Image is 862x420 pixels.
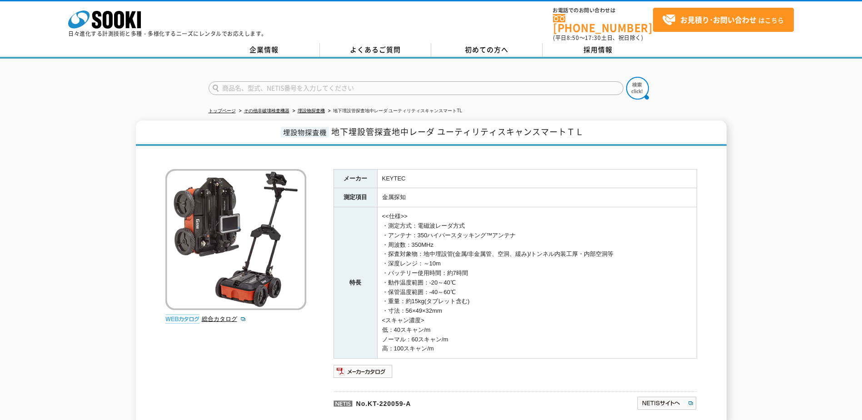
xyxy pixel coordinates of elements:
span: 8:50 [567,34,579,42]
span: お電話でのお問い合わせは [553,8,653,13]
span: 17:30 [585,34,601,42]
img: btn_search.png [626,77,649,100]
input: 商品名、型式、NETIS番号を入力してください [209,81,623,95]
li: 地下埋設管探査地中レーダ ユーティリティスキャンスマートTL [326,106,462,116]
a: 初めての方へ [431,43,543,57]
img: NETISサイトへ [637,396,697,410]
a: 埋設物探査機 [298,108,325,113]
th: 測定項目 [334,188,377,207]
a: メーカーカタログ [334,370,393,377]
td: KEYTEC [377,169,697,188]
a: 採用情報 [543,43,654,57]
img: メーカーカタログ [334,364,393,379]
a: 総合カタログ [202,315,246,322]
a: トップページ [209,108,236,113]
a: よくあるご質問 [320,43,431,57]
td: <<仕様>> ・測定方式：電磁波レーダ方式 ・アンテナ：350ハイパースタッキング™アンテナ ・周波数：350MHz ・探査対象物：地中埋設管(金属/非金属管、空洞、緩み)/トンネル内装工厚・内... [377,207,697,359]
a: 企業情報 [209,43,320,57]
a: その他非破壊検査機器 [244,108,289,113]
td: 金属探知 [377,188,697,207]
span: 初めての方へ [465,45,508,55]
span: 埋設物探査機 [281,127,329,137]
th: 特長 [334,207,377,359]
span: 地下埋設管探査地中レーダ ユーティリティスキャンスマートＴＬ [331,125,584,138]
th: メーカー [334,169,377,188]
p: 日々進化する計測技術と多種・多様化するニーズにレンタルでお応えします。 [68,31,267,36]
img: 地下埋設管探査地中レーダ ユーティリティスキャンスマートTL [165,169,306,310]
span: はこちら [662,13,784,27]
p: No.KT-220059-A [334,391,549,413]
strong: お見積り･お問い合わせ [680,14,757,25]
a: [PHONE_NUMBER] [553,14,653,33]
img: webカタログ [165,315,199,324]
span: (平日 ～ 土日、祝日除く) [553,34,643,42]
a: お見積り･お問い合わせはこちら [653,8,794,32]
